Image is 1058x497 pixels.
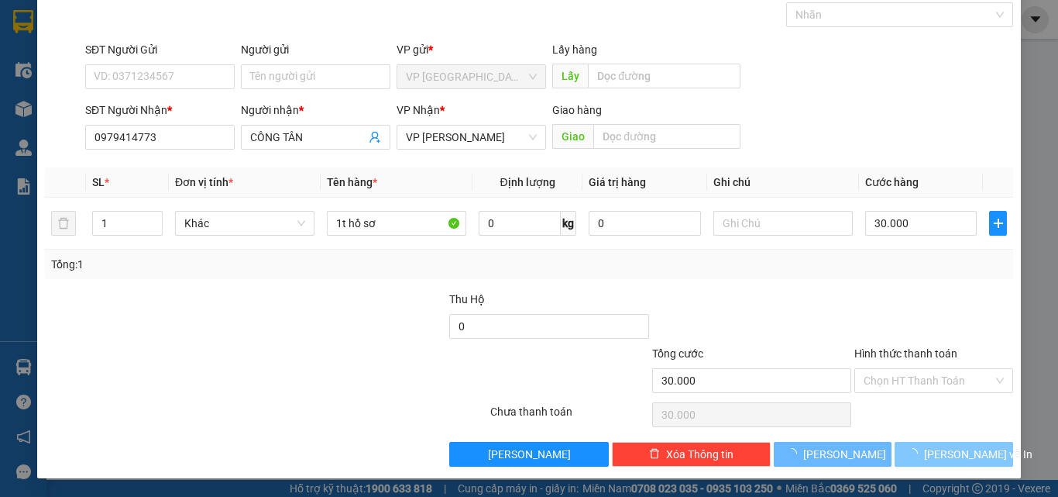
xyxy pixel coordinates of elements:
[786,448,803,459] span: loading
[406,65,537,88] span: VP Đà Lạt
[865,176,919,188] span: Cước hàng
[649,448,660,461] span: delete
[990,217,1006,230] span: plus
[327,211,466,236] input: VD: Bàn, Ghế
[500,176,555,188] span: Định lượng
[552,43,597,56] span: Lấy hàng
[369,131,381,143] span: user-add
[8,8,225,37] li: [PERSON_NAME]
[406,126,537,149] span: VP Phan Thiết
[774,442,892,467] button: [PERSON_NAME]
[449,293,485,305] span: Thu Hộ
[175,176,233,188] span: Đơn vị tính
[612,442,771,467] button: deleteXóa Thông tin
[85,41,235,58] div: SĐT Người Gửi
[8,66,107,100] li: VP VP [PERSON_NAME]
[241,41,390,58] div: Người gửi
[989,211,1007,236] button: plus
[397,104,440,116] span: VP Nhận
[561,211,576,236] span: kg
[552,124,593,149] span: Giao
[8,103,19,114] span: environment
[707,167,859,198] th: Ghi chú
[713,211,853,236] input: Ghi Chú
[449,442,608,467] button: [PERSON_NAME]
[552,104,602,116] span: Giao hàng
[895,442,1013,467] button: [PERSON_NAME] và In
[854,347,957,360] label: Hình thức thanh toán
[184,212,305,235] span: Khác
[589,211,700,236] input: 0
[327,176,377,188] span: Tên hàng
[92,176,105,188] span: SL
[666,446,733,463] span: Xóa Thông tin
[924,446,1032,463] span: [PERSON_NAME] và In
[85,102,235,119] div: SĐT Người Nhận
[589,176,646,188] span: Giá trị hàng
[907,448,924,459] span: loading
[588,64,740,88] input: Dọc đường
[107,66,206,117] li: VP VP [GEOGRAPHIC_DATA]
[652,347,703,360] span: Tổng cước
[488,446,571,463] span: [PERSON_NAME]
[489,403,651,430] div: Chưa thanh toán
[51,211,76,236] button: delete
[8,102,104,183] b: Lô 6 0607 [GEOGRAPHIC_DATA], [GEOGRAPHIC_DATA]
[241,102,390,119] div: Người nhận
[803,446,886,463] span: [PERSON_NAME]
[397,41,546,58] div: VP gửi
[593,124,740,149] input: Dọc đường
[552,64,588,88] span: Lấy
[51,256,410,273] div: Tổng: 1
